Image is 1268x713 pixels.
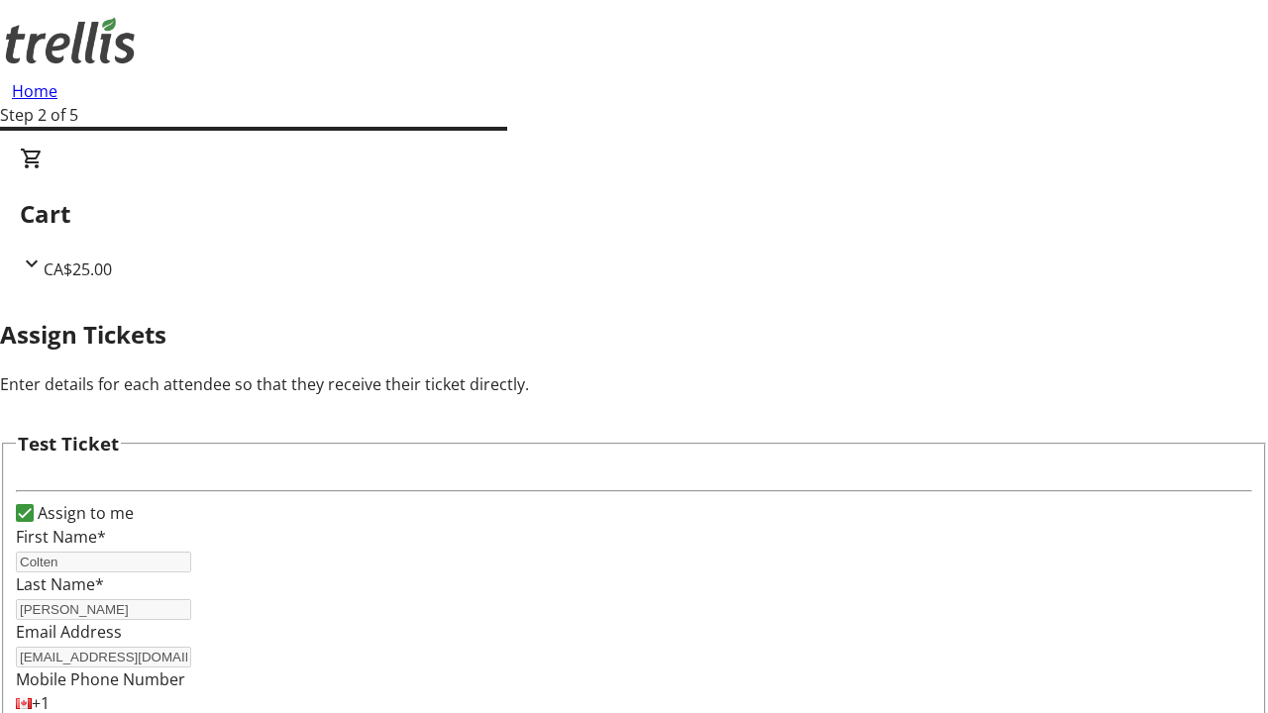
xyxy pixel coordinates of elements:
label: First Name* [16,526,106,548]
label: Email Address [16,621,122,643]
h2: Cart [20,196,1248,232]
span: CA$25.00 [44,258,112,280]
h3: Test Ticket [18,430,119,458]
label: Assign to me [34,501,134,525]
label: Last Name* [16,573,104,595]
div: CartCA$25.00 [20,147,1248,281]
label: Mobile Phone Number [16,668,185,690]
